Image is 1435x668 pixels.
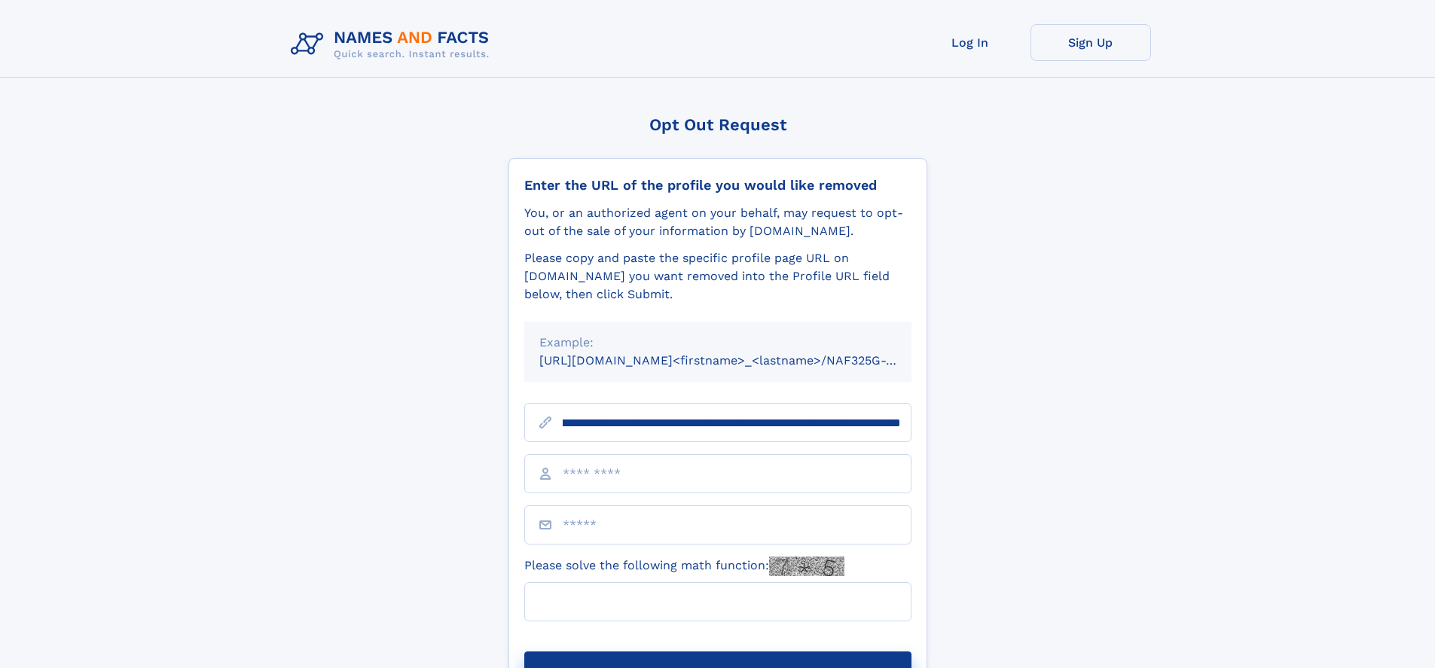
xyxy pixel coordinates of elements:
[910,24,1030,61] a: Log In
[524,249,911,303] div: Please copy and paste the specific profile page URL on [DOMAIN_NAME] you want removed into the Pr...
[539,353,940,368] small: [URL][DOMAIN_NAME]<firstname>_<lastname>/NAF325G-xxxxxxxx
[524,557,844,576] label: Please solve the following math function:
[508,115,927,134] div: Opt Out Request
[285,24,502,65] img: Logo Names and Facts
[524,177,911,194] div: Enter the URL of the profile you would like removed
[1030,24,1151,61] a: Sign Up
[539,334,896,352] div: Example:
[524,204,911,240] div: You, or an authorized agent on your behalf, may request to opt-out of the sale of your informatio...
